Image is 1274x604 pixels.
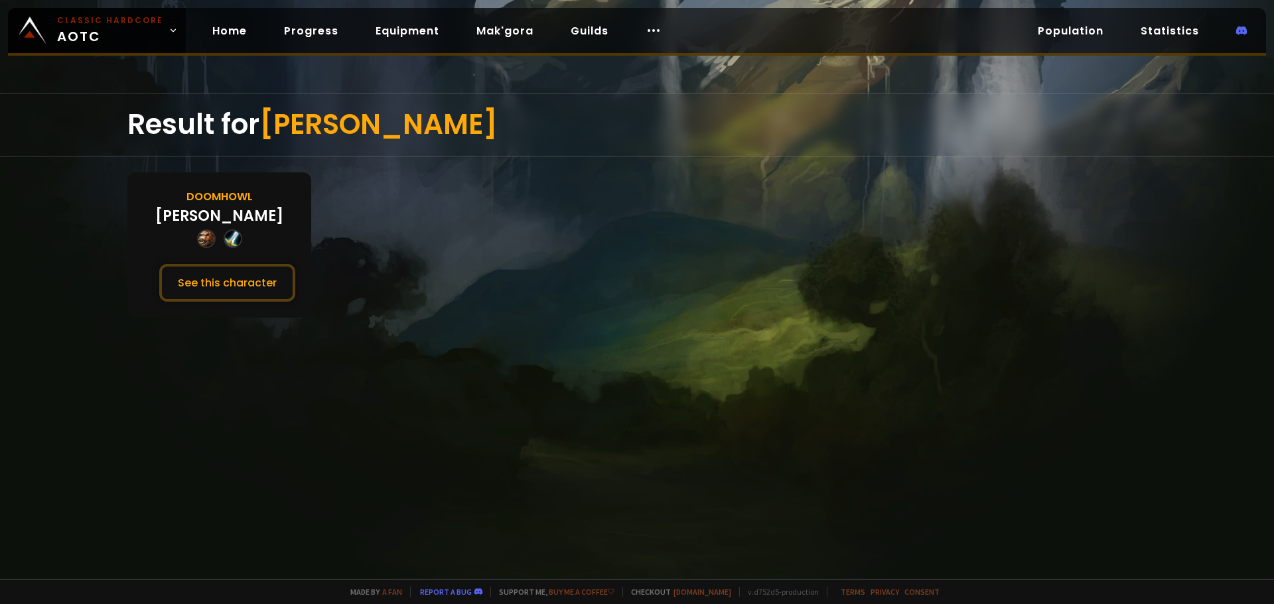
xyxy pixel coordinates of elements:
[904,587,940,597] a: Consent
[1130,17,1210,44] a: Statistics
[490,587,614,597] span: Support me,
[560,17,619,44] a: Guilds
[259,105,498,144] span: [PERSON_NAME]
[871,587,899,597] a: Privacy
[202,17,257,44] a: Home
[382,587,402,597] a: a fan
[155,205,283,227] div: [PERSON_NAME]
[342,587,402,597] span: Made by
[8,8,186,53] a: Classic HardcoreAOTC
[159,264,295,302] button: See this character
[739,587,819,597] span: v. d752d5 - production
[57,15,163,27] small: Classic Hardcore
[1027,17,1114,44] a: Population
[57,15,163,46] span: AOTC
[420,587,472,597] a: Report a bug
[622,587,731,597] span: Checkout
[127,93,1147,156] div: Result for
[466,17,544,44] a: Mak'gora
[549,587,614,597] a: Buy me a coffee
[673,587,731,597] a: [DOMAIN_NAME]
[365,17,450,44] a: Equipment
[273,17,349,44] a: Progress
[841,587,865,597] a: Terms
[186,188,253,205] div: Doomhowl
